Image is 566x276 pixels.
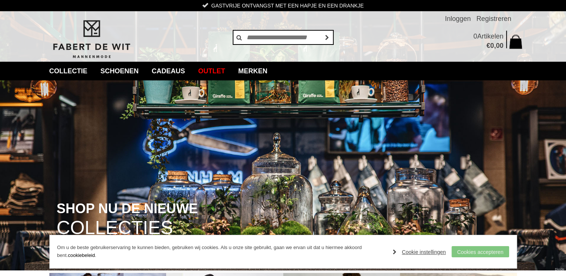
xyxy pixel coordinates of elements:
a: Divide [555,265,564,274]
a: Schoenen [95,62,144,80]
a: Outlet [193,62,231,80]
a: Cookie instellingen [393,246,446,258]
a: Cookies accepteren [452,246,509,257]
p: Om u de beste gebruikerservaring te kunnen bieden, gebruiken wij cookies. Als u onze site gebruik... [57,244,386,260]
span: Artikelen [477,33,503,40]
span: € [486,42,490,49]
span: 00 [496,42,503,49]
span: COLLECTIES [56,218,173,237]
a: Merken [233,62,273,80]
span: , [494,42,496,49]
a: Inloggen [445,11,471,26]
span: 0 [473,33,477,40]
a: Cadeaus [146,62,191,80]
span: 0 [490,42,494,49]
img: Fabert de Wit [49,19,134,59]
a: cookiebeleid [68,252,95,258]
a: Registreren [476,11,511,26]
span: SHOP NU DE NIEUWE [56,202,198,216]
a: collectie [44,62,93,80]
